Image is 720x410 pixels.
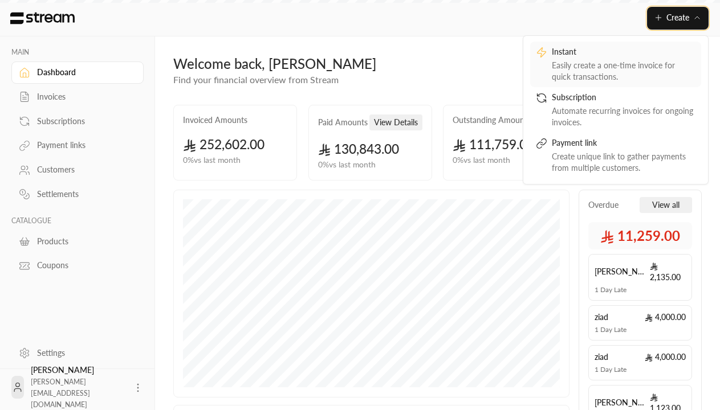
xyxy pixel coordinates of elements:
h2: Outstanding Amounts [453,114,531,126]
span: 0 % vs last month [453,154,510,166]
div: Easily create a one-time invoice for quick transactions. [552,60,695,83]
a: ziad 4,000.001 Day Late [588,305,692,341]
a: Settings [11,342,144,364]
a: InstantEasily create a one-time invoice for quick transactions. [530,42,701,87]
img: Logo [9,12,76,24]
span: 111,759.00 [453,137,534,152]
span: 1 Day Late [595,365,627,374]
span: ziad [595,311,608,323]
div: Settings [37,347,129,359]
span: 0 % vs last month [183,154,241,166]
span: [PERSON_NAME] [595,266,650,277]
div: Settlements [37,188,129,200]
div: Instant [552,46,695,60]
a: Products [11,230,144,252]
a: ziad 4,000.001 Day Late [588,345,692,380]
a: Invoices [11,86,144,108]
div: Coupons [37,260,129,271]
span: Create [666,13,689,22]
div: Dashboard [37,67,129,78]
div: Subscriptions [37,116,129,127]
div: Automate recurring invoices for ongoing invoices. [552,105,695,128]
span: 11,259.00 [600,227,680,245]
div: Payment link [552,137,695,151]
a: [PERSON_NAME] 2,135.001 Day Late [588,254,692,301]
a: Customers [11,159,144,181]
div: Welcome back, [PERSON_NAME] [173,55,608,73]
span: 1 Day Late [595,325,627,334]
p: CATALOGUE [11,216,144,225]
span: 2,135.00 [650,260,686,283]
a: Coupons [11,255,144,277]
span: Find your financial overview from Stream [173,74,339,85]
div: Customers [37,164,129,175]
button: View Details [369,114,422,130]
div: Invoices [37,91,129,102]
span: [PERSON_NAME] [595,397,650,408]
button: View all [640,197,692,213]
span: 1 Day Late [595,285,627,294]
span: Overdue [588,199,619,211]
p: MAIN [11,48,144,57]
a: Payment linkCreate unique link to gather payments from multiple customers. [530,133,701,178]
span: 130,843.00 [318,141,400,157]
span: 4,000.00 [645,311,686,323]
a: Payment links [11,134,144,157]
h2: Invoiced Amounts [183,114,247,126]
span: 4,000.00 [645,351,686,363]
h2: Paid Amounts [318,117,368,128]
div: Products [37,236,129,247]
a: Settlements [11,183,144,206]
button: Create [647,7,709,30]
span: 252,602.00 [183,137,265,152]
span: 0 % vs last month [318,159,376,171]
a: Dashboard [11,61,144,84]
span: ziad [595,351,608,363]
div: Create unique link to gather payments from multiple customers. [552,151,695,174]
div: Payment links [37,140,129,151]
div: [PERSON_NAME] [31,364,125,410]
div: Subscription [552,92,695,105]
a: SubscriptionAutomate recurring invoices for ongoing invoices. [530,87,701,133]
span: [PERSON_NAME][EMAIL_ADDRESS][DOMAIN_NAME] [31,378,90,409]
a: Subscriptions [11,110,144,132]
